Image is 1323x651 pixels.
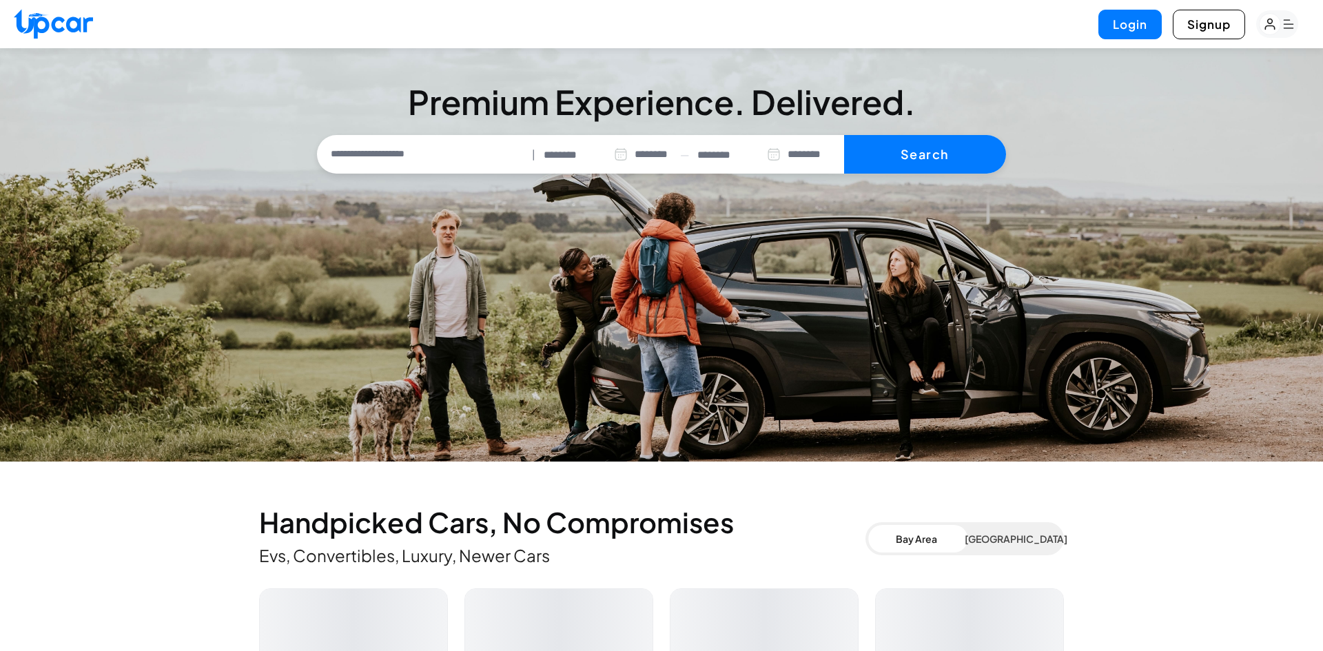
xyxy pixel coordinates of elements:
h3: Premium Experience. Delivered. [317,85,1006,118]
button: Login [1098,10,1162,39]
button: Search [844,135,1006,174]
h2: Handpicked Cars, No Compromises [259,511,865,533]
button: Signup [1173,10,1245,39]
span: | [532,147,535,163]
span: — [680,147,689,163]
img: Upcar Logo [14,9,93,39]
p: Evs, Convertibles, Luxury, Newer Cars [259,544,865,566]
button: [GEOGRAPHIC_DATA] [965,525,1061,552]
button: Bay Area [868,525,965,552]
